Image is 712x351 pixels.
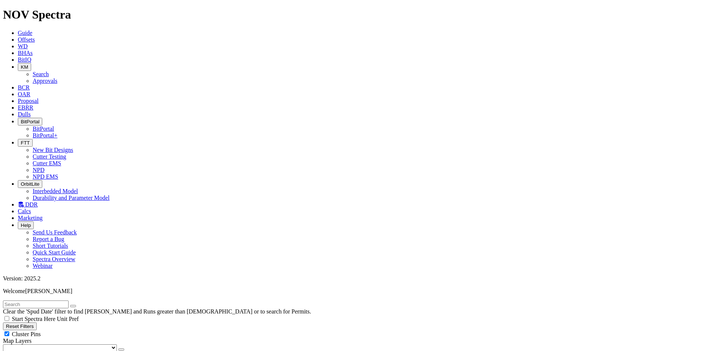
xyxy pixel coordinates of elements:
[3,8,709,22] h1: NOV Spectra
[18,56,31,63] a: BitIQ
[18,215,43,221] a: Marketing
[18,30,32,36] a: Guide
[18,111,31,117] a: Dulls
[57,316,79,322] span: Unit Pref
[18,43,28,49] a: WD
[18,208,31,214] a: Calcs
[33,153,66,160] a: Cutter Testing
[18,50,33,56] a: BHAs
[3,300,69,308] input: Search
[33,78,57,84] a: Approvals
[33,132,57,139] a: BitPortal+
[21,140,30,146] span: FTT
[33,167,44,173] a: NPD
[18,98,39,104] a: Proposal
[18,139,33,147] button: FTT
[33,249,76,256] a: Quick Start Guide
[33,173,58,180] a: NPD EMS
[33,126,54,132] a: BitPortal
[12,331,41,337] span: Cluster Pins
[33,236,64,242] a: Report a Bug
[18,201,38,208] a: DDR
[18,221,34,229] button: Help
[12,316,55,322] span: Start Spectra Here
[33,160,61,166] a: Cutter EMS
[3,308,311,315] span: Clear the 'Spud Date' filter to find [PERSON_NAME] and Runs greater than [DEMOGRAPHIC_DATA] or to...
[3,275,709,282] div: Version: 2025.2
[18,36,35,43] a: Offsets
[21,119,39,124] span: BitPortal
[21,181,39,187] span: OrbitLite
[33,188,78,194] a: Interbedded Model
[33,256,75,262] a: Spectra Overview
[18,118,42,126] button: BitPortal
[25,201,38,208] span: DDR
[3,288,709,295] p: Welcome
[21,222,31,228] span: Help
[18,91,30,97] a: OAR
[18,84,30,91] a: BCR
[21,64,28,70] span: KM
[33,229,77,235] a: Send Us Feedback
[33,263,53,269] a: Webinar
[3,338,32,344] span: Map Layers
[33,147,73,153] a: New Bit Designs
[18,180,42,188] button: OrbitLite
[4,316,9,321] input: Start Spectra Here
[33,195,110,201] a: Durability and Parameter Model
[18,104,33,111] a: EBRR
[18,63,31,71] button: KM
[3,322,37,330] button: Reset Filters
[33,243,68,249] a: Short Tutorials
[25,288,72,294] span: [PERSON_NAME]
[33,71,49,77] a: Search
